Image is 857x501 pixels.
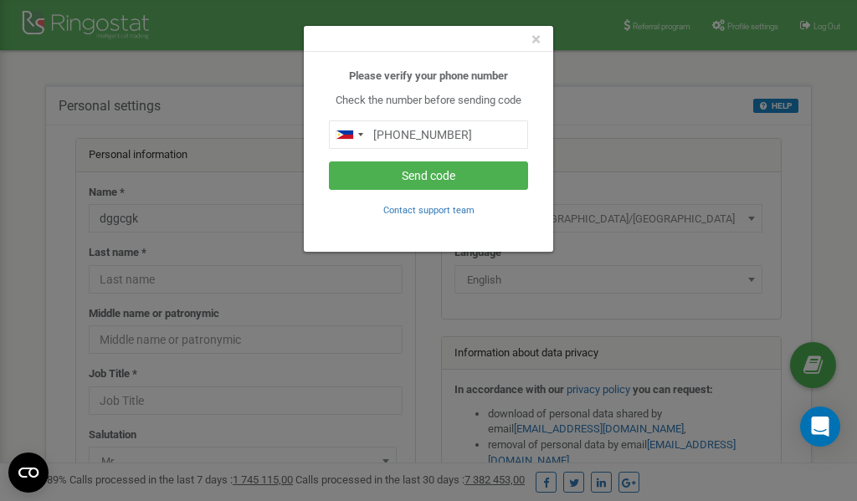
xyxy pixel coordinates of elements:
[329,93,528,109] p: Check the number before sending code
[8,452,49,493] button: Open CMP widget
[383,205,475,216] small: Contact support team
[531,31,541,49] button: Close
[330,121,368,148] div: Telephone country code
[383,203,475,216] a: Contact support team
[349,69,508,82] b: Please verify your phone number
[329,120,528,149] input: 0905 123 4567
[800,406,840,447] div: Open Intercom Messenger
[329,161,528,190] button: Send code
[531,29,541,49] span: ×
